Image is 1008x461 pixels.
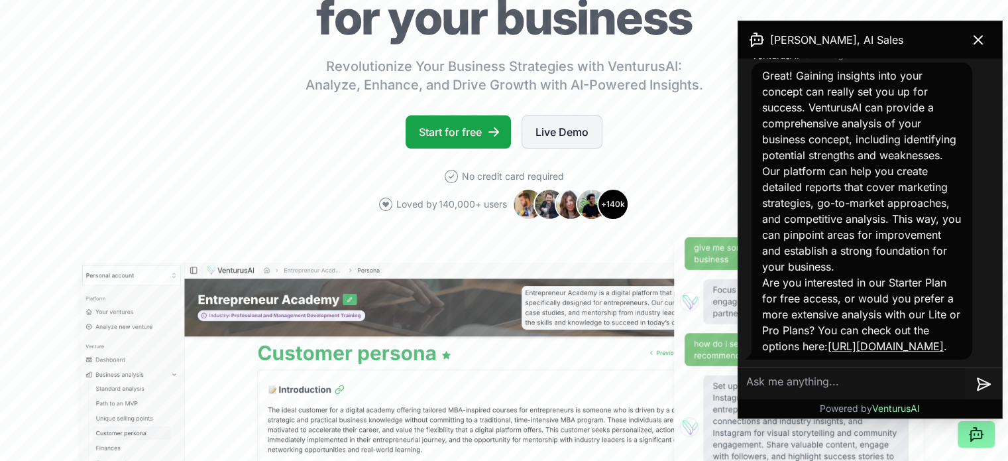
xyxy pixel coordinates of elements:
img: Avatar 1 [512,188,544,220]
a: [URL][DOMAIN_NAME] [828,340,944,353]
p: Great! Gaining insights into your concept can really set you up for success. VenturusAI can provi... [762,68,962,163]
p: Our platform can help you create detailed reports that cover marketing strategies, go-to-market a... [762,163,962,275]
img: Avatar 2 [533,188,565,220]
img: Avatar 3 [555,188,587,220]
p: Powered by [820,402,920,415]
span: [PERSON_NAME], AI Sales [770,32,903,48]
a: Start for free [406,115,511,149]
img: Avatar 4 [576,188,608,220]
p: Are you interested in our Starter Plan for free access, or would you prefer a more extensive anal... [762,275,962,354]
time: 52 min. ago [805,50,848,61]
span: VenturusAI [752,49,799,62]
a: Live Demo [522,115,602,149]
span: VenturusAI [872,403,920,414]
